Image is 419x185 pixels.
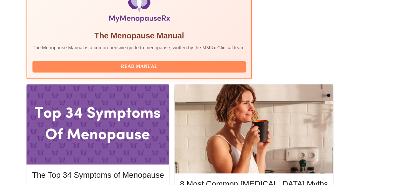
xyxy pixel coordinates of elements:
[32,44,246,51] p: The Menopause Manual is a comprehensive guide to menopause, written by the MMRx Clinical team.
[32,63,247,69] a: Read Manual
[32,61,246,72] button: Read Manual
[32,170,164,180] h5: The Top 34 Symptoms of Menopause
[32,30,246,41] h5: The Menopause Manual
[39,63,239,71] span: Read Manual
